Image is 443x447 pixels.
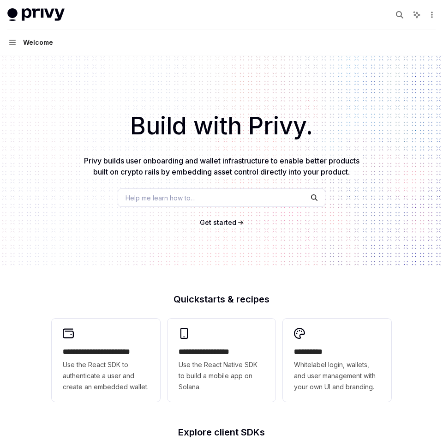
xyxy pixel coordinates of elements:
[23,37,53,48] div: Welcome
[15,108,428,144] h1: Build with Privy.
[63,359,149,393] span: Use the React SDK to authenticate a user and create an embedded wallet.
[52,428,391,437] h2: Explore client SDKs
[168,319,276,402] a: **** **** **** ***Use the React Native SDK to build a mobile app on Solana.
[84,156,359,176] span: Privy builds user onboarding and wallet infrastructure to enable better products built on crypto ...
[283,319,391,402] a: **** *****Whitelabel login, wallets, and user management with your own UI and branding.
[200,218,236,226] span: Get started
[52,295,391,304] h2: Quickstarts & recipes
[426,8,436,21] button: More actions
[179,359,265,393] span: Use the React Native SDK to build a mobile app on Solana.
[200,218,236,227] a: Get started
[7,8,65,21] img: light logo
[126,193,196,203] span: Help me learn how to…
[294,359,380,393] span: Whitelabel login, wallets, and user management with your own UI and branding.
